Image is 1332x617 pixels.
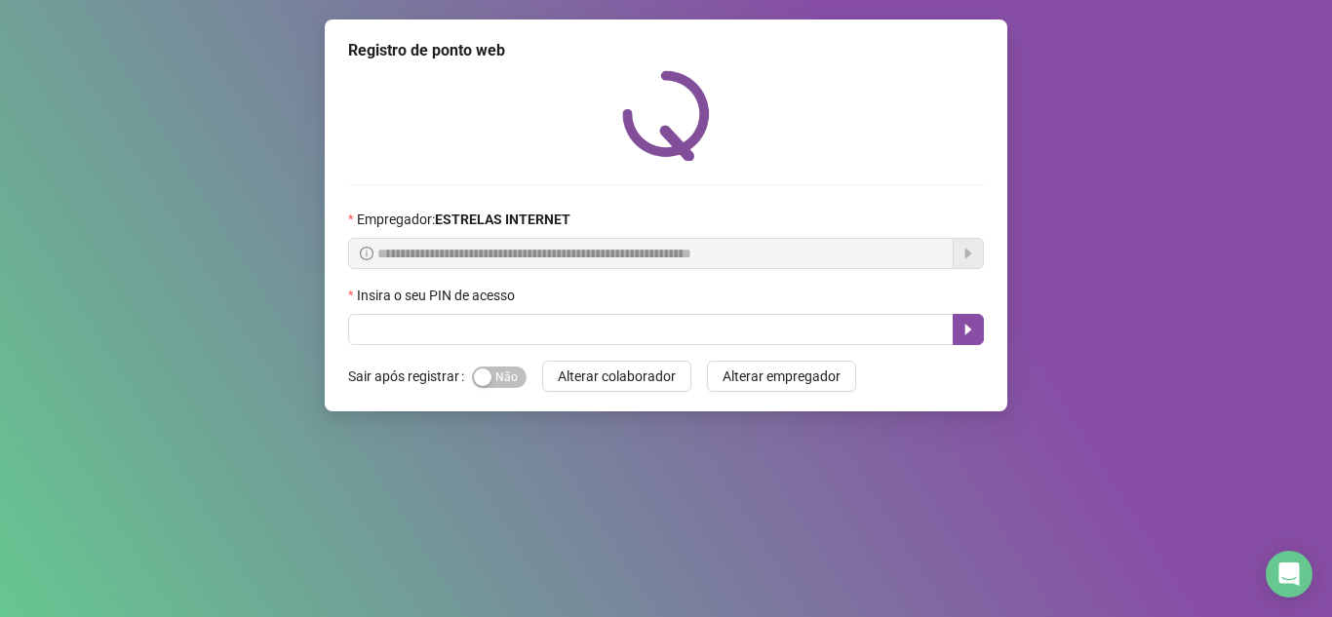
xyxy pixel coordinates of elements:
[348,39,984,62] div: Registro de ponto web
[348,285,528,306] label: Insira o seu PIN de acesso
[558,366,676,387] span: Alterar colaborador
[542,361,691,392] button: Alterar colaborador
[707,361,856,392] button: Alterar empregador
[435,212,570,227] strong: ESTRELAS INTERNET
[960,322,976,337] span: caret-right
[348,361,472,392] label: Sair após registrar
[1266,551,1312,598] div: Open Intercom Messenger
[622,70,710,161] img: QRPoint
[357,209,570,230] span: Empregador :
[360,247,373,260] span: info-circle
[723,366,841,387] span: Alterar empregador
